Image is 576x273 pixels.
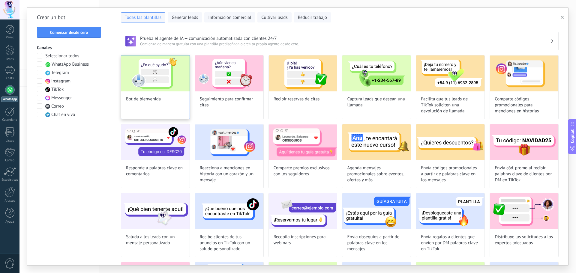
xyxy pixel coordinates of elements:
[172,15,198,21] span: Generar leads
[121,193,190,229] img: Saluda a los leads con un mensaje personalizado
[298,15,327,21] span: Reducir trabajo
[126,165,185,177] span: Responde a palabras clave en comentarios
[347,165,406,183] span: Agenda mensajes promocionales sobre eventos, ofertas y más
[121,12,165,22] button: Todas las plantillas
[195,193,263,229] img: Recibe clientes de tus anuncios en TikTok con un saludo personalizado
[416,124,484,160] img: Envía códigos promocionales a partir de palabras clave en los mensajes
[269,193,337,229] img: Recopila inscripciones para webinars
[126,234,185,246] span: Saluda a los leads con un mensaje personalizado
[261,15,287,21] span: Cultivar leads
[294,12,331,22] button: Reducir trabajo
[1,36,19,40] div: Panel
[274,165,332,177] span: Comparte premios exclusivos con los seguidores
[1,199,19,203] div: Ajustes
[121,124,190,160] img: Responde a palabras clave en comentarios
[495,234,553,246] span: Distribuye las solicitudes a los expertos adecuados
[1,139,19,143] div: Listas
[490,124,558,160] img: Envía cód. promo al recibir palabras clave de clientes por DM en TikTok
[490,193,558,229] img: Distribuye las solicitudes a los expertos adecuados
[37,13,101,22] h2: Crear un bot
[421,96,480,114] span: Facilita que tus leads de TikTok soliciten una devolución de llamada
[51,95,72,101] span: Messenger
[125,15,161,21] span: Todas las plantillas
[51,103,64,109] span: Correo
[421,165,480,183] span: Envía códigos promocionales a partir de palabras clave en los mensajes
[200,234,259,252] span: Recibe clientes de tus anuncios en TikTok con un saludo personalizado
[208,15,251,21] span: Información comercial
[257,12,291,22] button: Cultivar leads
[347,96,406,108] span: Captura leads que desean una llamada
[121,55,190,91] img: Bot de bienvenida
[37,27,101,38] button: Comenzar desde cero
[1,220,19,224] div: Ayuda
[495,165,553,183] span: Envía cód. promo al recibir palabras clave de clientes por DM en TikTok
[200,165,259,183] span: Reacciona a menciones en historia con un corazón y un mensaje
[1,159,19,162] div: Correo
[126,96,161,102] span: Bot de bienvenida
[342,124,411,160] img: Agenda mensajes promocionales sobre eventos, ofertas y más
[168,12,202,22] button: Generar leads
[416,55,484,91] img: Facilita que tus leads de TikTok soliciten una devolución de llamada
[490,55,558,91] img: Comparte códigos promocionales para menciones en historias
[1,178,19,182] div: Estadísticas
[195,55,263,91] img: Seguimiento para confirmar citas
[1,118,19,122] div: Calendario
[269,124,337,160] img: Comparte premios exclusivos con los seguidores
[37,45,101,51] h3: Canales
[50,30,88,34] span: Comenzar desde cero
[140,36,550,41] h3: Prueba el agente de IA — comunicación automatizada con clientes 24/7
[51,78,70,84] span: Instagram
[269,55,337,91] img: Recibir reservas de citas
[51,112,75,118] span: Chat en vivo
[347,234,406,252] span: Envía obsequios a partir de palabras clave en los mensajes
[495,96,553,114] span: Comparte códigos promocionales para menciones en historias
[51,87,64,93] span: TikTok
[1,57,19,61] div: Leads
[1,76,19,80] div: Chats
[274,96,320,102] span: Recibir reservas de citas
[45,53,79,59] span: Seleccionar todos
[342,193,411,229] img: Envía obsequios a partir de palabras clave en los mensajes
[416,193,484,229] img: Envía regalos a clientes que envíen por DM palabras clave en TikTok
[1,96,18,102] div: WhatsApp
[204,12,255,22] button: Información comercial
[569,129,575,143] span: Copilot
[51,70,69,76] span: Telegram
[195,124,263,160] img: Reacciona a menciones en historia con un corazón y un mensaje
[274,234,332,246] span: Recopila inscripciones para webinars
[140,41,550,46] span: Comienza de manera gratuita con una plantilla prediseñada o crea tu propio agente desde cero.
[421,234,480,252] span: Envía regalos a clientes que envíen por DM palabras clave en TikTok
[342,55,411,91] img: Captura leads que desean una llamada
[52,61,89,67] span: WhatsApp Business
[200,96,259,108] span: Seguimiento para confirmar citas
